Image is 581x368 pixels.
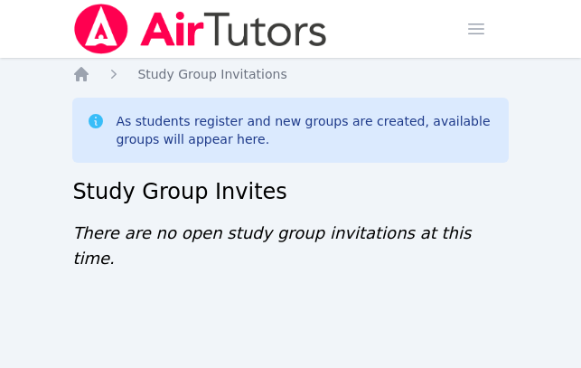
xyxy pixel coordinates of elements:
[116,112,493,148] div: As students register and new groups are created, available groups will appear here.
[72,223,471,268] span: There are no open study group invitations at this time.
[72,4,328,54] img: Air Tutors
[72,65,508,83] nav: Breadcrumb
[137,65,286,83] a: Study Group Invitations
[72,177,508,206] h2: Study Group Invites
[137,67,286,81] span: Study Group Invitations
